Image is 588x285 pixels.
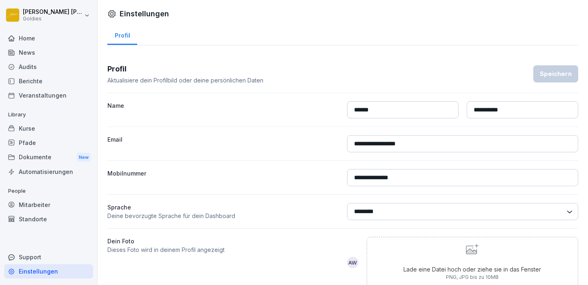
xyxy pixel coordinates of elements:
a: News [4,45,93,60]
a: Audits [4,60,93,74]
p: PNG, JPG bis zu 10MB [403,274,541,281]
a: Profil [107,24,137,45]
p: [PERSON_NAME] [PERSON_NAME] [23,9,82,16]
div: New [77,153,91,162]
a: Pfade [4,136,93,150]
h1: Einstellungen [120,8,169,19]
p: Lade eine Datei hoch oder ziehe sie in das Fenster [403,265,541,274]
div: Support [4,250,93,264]
label: Mobilnummer [107,169,339,186]
p: Deine bevorzugte Sprache für dein Dashboard [107,212,339,220]
p: People [4,185,93,198]
p: Sprache [107,203,339,212]
a: Home [4,31,93,45]
h3: Profil [107,63,263,74]
p: Aktualisiere dein Profilbild oder deine persönlichen Daten [107,76,263,85]
a: Automatisierungen [4,165,93,179]
div: AW [347,257,359,268]
a: Veranstaltungen [4,88,93,102]
a: Berichte [4,74,93,88]
label: Email [107,135,339,152]
a: Mitarbeiter [4,198,93,212]
label: Name [107,101,339,118]
p: Library [4,108,93,121]
a: Standorte [4,212,93,226]
a: DokumenteNew [4,150,93,165]
p: Goldies [23,16,82,22]
div: Speichern [540,69,572,78]
p: Dieses Foto wird in deinem Profil angezeigt [107,245,339,254]
a: Einstellungen [4,264,93,278]
div: Dokumente [4,150,93,165]
button: Speichern [533,65,578,82]
a: Kurse [4,121,93,136]
label: Dein Foto [107,237,339,245]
